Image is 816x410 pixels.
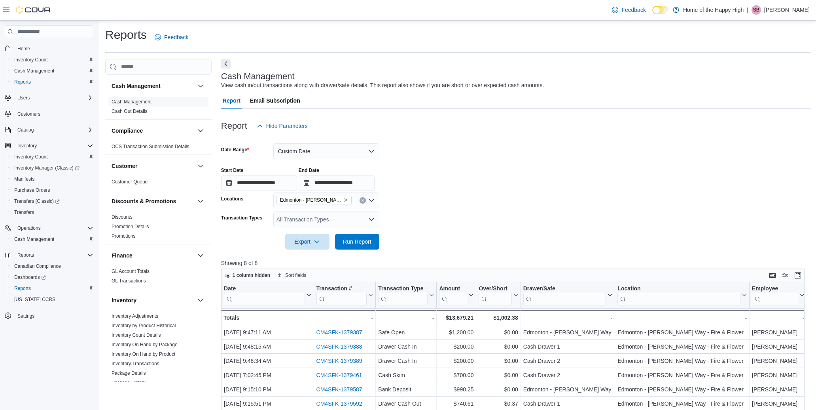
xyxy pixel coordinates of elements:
[11,196,63,206] a: Transfers (Classic)
[753,5,759,15] span: SB
[8,151,97,162] button: Inventory Count
[221,215,262,221] label: Transaction Types
[768,271,777,280] button: Keyboard shortcuts
[14,165,80,171] span: Inventory Manager (Classic)
[112,380,146,385] a: Package History
[11,185,53,195] a: Purchase Orders
[196,161,205,171] button: Customer
[11,174,93,184] span: Manifests
[221,121,247,131] h3: Report
[621,6,646,14] span: Feedback
[112,296,136,304] h3: Inventory
[8,185,97,196] button: Purchase Orders
[11,208,37,217] a: Transfers
[652,6,669,14] input: Dark Mode
[196,126,205,135] button: Compliance
[617,313,747,322] div: -
[221,147,249,153] label: Date Range
[752,356,805,366] div: [PERSON_NAME]
[112,99,151,105] span: Cash Management
[752,328,805,337] div: [PERSON_NAME]
[8,162,97,174] a: Inventory Manager (Classic)
[112,144,189,149] a: OCS Transaction Submission Details
[316,285,367,305] div: Transaction # URL
[11,273,93,282] span: Dashboards
[11,152,51,162] a: Inventory Count
[752,370,805,380] div: [PERSON_NAME]
[112,162,137,170] h3: Customer
[112,197,194,205] button: Discounts & Promotions
[112,342,178,347] a: Inventory On Hand by Package
[617,285,740,305] div: Location
[439,285,467,292] div: Amount
[285,272,306,278] span: Sort fields
[780,271,790,280] button: Display options
[112,341,178,348] span: Inventory On Hand by Package
[523,370,613,380] div: Cash Drawer 2
[479,328,518,337] div: $0.00
[223,93,240,109] span: Report
[378,285,434,305] button: Transaction Type
[11,66,93,76] span: Cash Management
[752,285,805,305] button: Employee
[343,198,348,202] button: Remove Edmonton - Rice Howard Way - Fire & Flower from selection in this group
[11,163,93,173] span: Inventory Manager (Classic)
[378,285,428,292] div: Transaction Type
[112,268,150,275] span: GL Account Totals
[439,313,473,322] div: $13,679.21
[11,55,51,65] a: Inventory Count
[617,342,747,351] div: Edmonton - [PERSON_NAME] Way - Fire & Flower
[112,351,175,357] span: Inventory On Hand by Product
[2,124,97,135] button: Catalog
[752,285,798,292] div: Employee
[250,93,300,109] span: Email Subscription
[221,196,244,202] label: Locations
[752,399,805,408] div: [PERSON_NAME]
[439,385,473,394] div: $990.25
[17,313,34,319] span: Settings
[11,235,93,244] span: Cash Management
[224,328,311,337] div: [DATE] 9:47:11 AM
[14,311,38,321] a: Settings
[14,79,31,85] span: Reports
[112,313,158,319] span: Inventory Adjustments
[112,214,133,220] span: Discounts
[11,273,49,282] a: Dashboards
[112,278,146,284] a: GL Transactions
[8,261,97,272] button: Canadian Compliance
[221,72,295,81] h3: Cash Management
[523,385,613,394] div: Edmonton - [PERSON_NAME] Way
[11,208,93,217] span: Transfers
[14,250,37,260] button: Reports
[11,77,93,87] span: Reports
[17,225,41,231] span: Operations
[11,284,93,293] span: Reports
[8,283,97,294] button: Reports
[112,332,161,338] a: Inventory Count Details
[2,310,97,321] button: Settings
[523,285,606,305] div: Drawer/Safe
[112,143,189,150] span: OCS Transaction Submission Details
[8,272,97,283] a: Dashboards
[479,313,518,322] div: $1,002.38
[224,342,311,351] div: [DATE] 9:48:15 AM
[196,196,205,206] button: Discounts & Promotions
[14,223,44,233] button: Operations
[523,285,606,292] div: Drawer/Safe
[5,40,93,342] nav: Complex example
[11,295,59,304] a: [US_STATE] CCRS
[479,285,518,305] button: Over/Short
[617,285,747,305] button: Location
[17,127,34,133] span: Catalog
[224,285,305,292] div: Date
[11,185,93,195] span: Purchase Orders
[439,356,473,366] div: $200.00
[224,285,311,305] button: Date
[378,399,434,408] div: Drawer Cash Out
[254,118,311,134] button: Hide Parameters
[343,238,371,246] span: Run Report
[378,370,434,380] div: Cash Skim
[274,271,309,280] button: Sort fields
